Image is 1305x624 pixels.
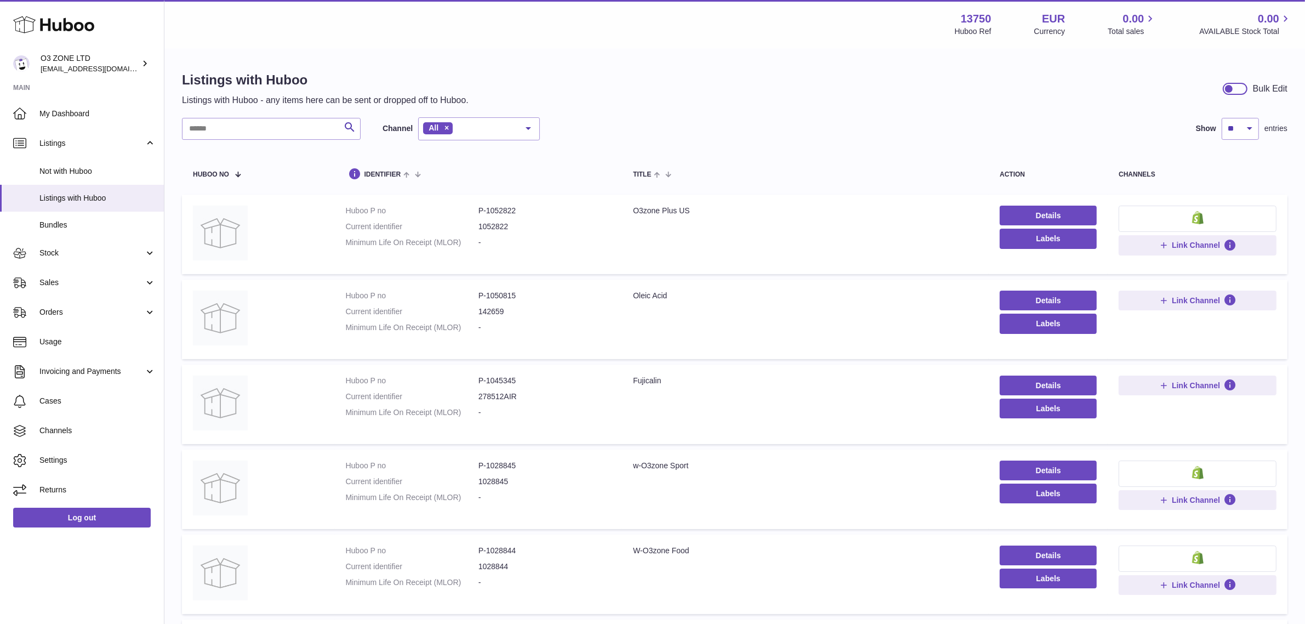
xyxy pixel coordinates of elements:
[193,461,248,515] img: w-O3zone Sport
[478,546,611,556] dd: P-1028844
[1000,461,1097,480] a: Details
[41,64,161,73] span: [EMAIL_ADDRESS][DOMAIN_NAME]
[346,546,478,556] dt: Huboo P no
[478,206,611,216] dd: P-1052822
[383,123,413,134] label: Channel
[346,476,478,487] dt: Current identifier
[346,322,478,333] dt: Minimum Life On Receipt (MLOR)
[1192,466,1204,479] img: shopify-small.png
[39,277,144,288] span: Sales
[193,376,248,430] img: Fujicalin
[1192,211,1204,224] img: shopify-small.png
[193,171,229,178] span: Huboo no
[1199,26,1292,37] span: AVAILABLE Stock Total
[633,461,978,471] div: w-O3zone Sport
[13,508,151,527] a: Log out
[13,55,30,72] img: internalAdmin-13750@internal.huboo.com
[633,546,978,556] div: W-O3zone Food
[1253,83,1287,95] div: Bulk Edit
[346,206,478,216] dt: Huboo P no
[478,376,611,386] dd: P-1045345
[346,407,478,418] dt: Minimum Life On Receipt (MLOR)
[346,222,478,232] dt: Current identifier
[39,455,156,466] span: Settings
[478,561,611,572] dd: 1028844
[1000,546,1097,565] a: Details
[346,492,478,503] dt: Minimum Life On Receipt (MLOR)
[1000,229,1097,248] button: Labels
[1000,569,1097,588] button: Labels
[1000,376,1097,395] a: Details
[633,291,978,301] div: Oleic Acid
[633,206,978,216] div: O3zone Plus US
[1192,551,1204,564] img: shopify-small.png
[346,392,478,402] dt: Current identifier
[478,492,611,503] dd: -
[1000,291,1097,310] a: Details
[1108,26,1156,37] span: Total sales
[478,407,611,418] dd: -
[1196,123,1216,134] label: Show
[39,138,144,149] span: Listings
[346,307,478,317] dt: Current identifier
[633,376,978,386] div: Fujicalin
[478,307,611,317] dd: 142659
[39,166,156,177] span: Not with Huboo
[39,366,144,377] span: Invoicing and Payments
[478,291,611,301] dd: P-1050815
[1172,495,1220,505] span: Link Channel
[364,171,401,178] span: identifier
[1264,123,1287,134] span: entries
[193,291,248,345] img: Oleic Acid
[1000,171,1097,178] div: action
[39,426,156,436] span: Channels
[1119,171,1276,178] div: channels
[1172,381,1220,390] span: Link Channel
[478,476,611,487] dd: 1028845
[478,322,611,333] dd: -
[429,123,438,132] span: All
[39,485,156,495] span: Returns
[39,109,156,119] span: My Dashboard
[1034,26,1065,37] div: Currency
[1119,376,1276,395] button: Link Channel
[1119,235,1276,255] button: Link Channel
[1119,490,1276,510] button: Link Channel
[1000,314,1097,333] button: Labels
[1042,12,1065,26] strong: EUR
[346,461,478,471] dt: Huboo P no
[1172,240,1220,250] span: Link Channel
[39,337,156,347] span: Usage
[41,53,139,74] div: O3 ZONE LTD
[1000,399,1097,418] button: Labels
[633,171,651,178] span: title
[1119,291,1276,310] button: Link Channel
[182,71,469,89] h1: Listings with Huboo
[39,307,144,317] span: Orders
[39,220,156,230] span: Bundles
[478,577,611,588] dd: -
[193,546,248,600] img: W-O3zone Food
[193,206,248,260] img: O3zone Plus US
[39,193,156,203] span: Listings with Huboo
[1258,12,1279,26] span: 0.00
[346,577,478,588] dt: Minimum Life On Receipt (MLOR)
[1108,12,1156,37] a: 0.00 Total sales
[1172,580,1220,590] span: Link Channel
[478,237,611,248] dd: -
[478,392,611,402] dd: 278512AIR
[1000,484,1097,503] button: Labels
[478,461,611,471] dd: P-1028845
[182,94,469,106] p: Listings with Huboo - any items here can be sent or dropped off to Huboo.
[1000,206,1097,225] a: Details
[1119,575,1276,595] button: Link Channel
[346,237,478,248] dt: Minimum Life On Receipt (MLOR)
[346,376,478,386] dt: Huboo P no
[39,248,144,258] span: Stock
[961,12,991,26] strong: 13750
[39,396,156,406] span: Cases
[1123,12,1144,26] span: 0.00
[955,26,991,37] div: Huboo Ref
[478,222,611,232] dd: 1052822
[1199,12,1292,37] a: 0.00 AVAILABLE Stock Total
